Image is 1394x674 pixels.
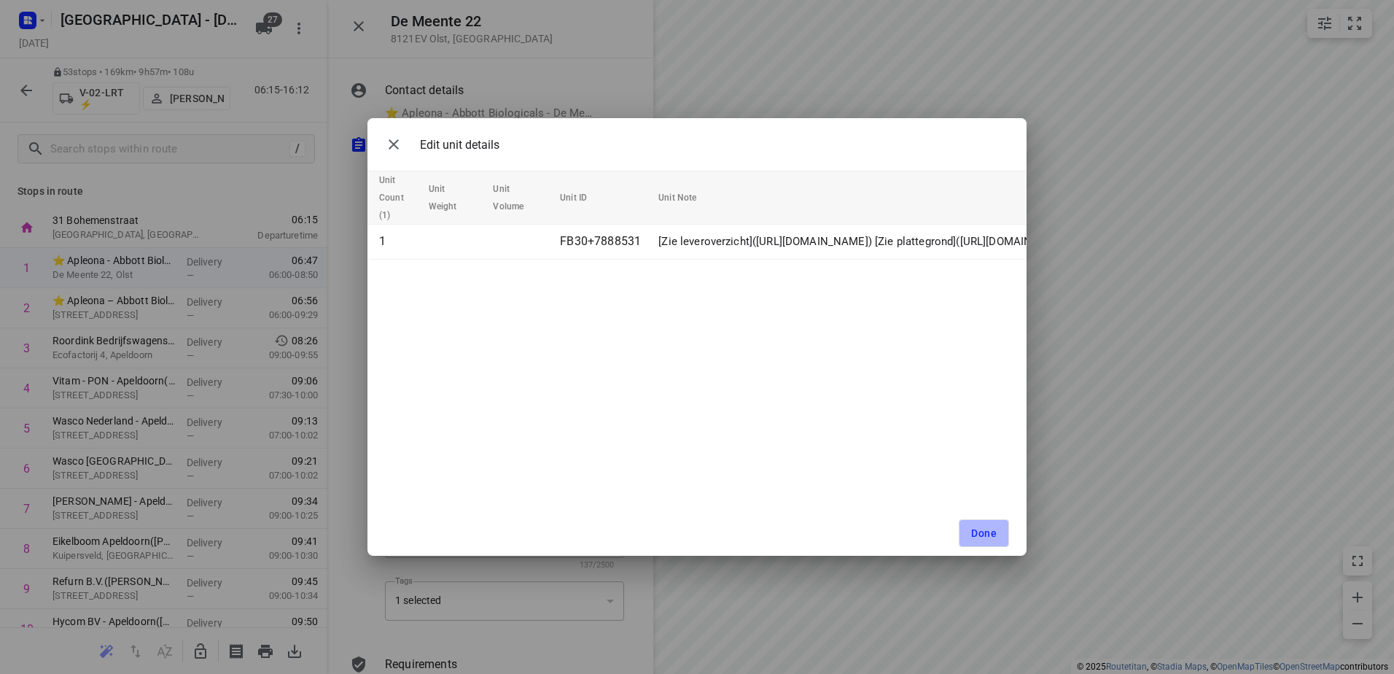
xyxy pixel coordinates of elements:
[658,189,715,206] span: Unit Note
[560,189,606,206] span: Unit ID
[658,233,1075,250] p: [Zie leveroverzicht](https://odoo.fruitopjewerk.nl/document/share/374/efd7ce25-d30d-4540-9094-187...
[493,180,542,215] span: Unit Volume
[379,130,499,159] div: Edit unit details
[379,171,423,224] span: Unit Count (1)
[554,225,653,260] td: FB30+7888531
[971,527,997,539] span: Done
[429,180,476,215] span: Unit Weight
[959,519,1009,547] button: Done
[367,225,423,260] td: 1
